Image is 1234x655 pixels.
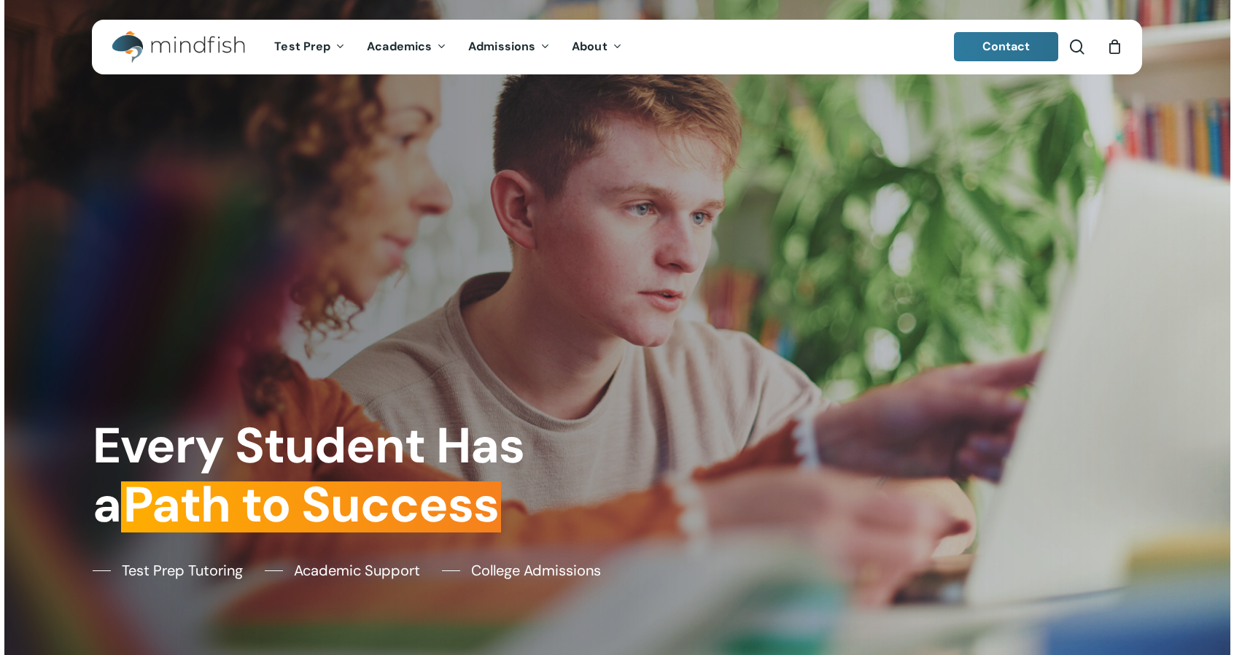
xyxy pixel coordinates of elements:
span: Academics [367,39,432,54]
span: Contact [982,39,1031,54]
a: Test Prep Tutoring [93,559,243,581]
nav: Main Menu [263,20,632,74]
span: About [572,39,608,54]
span: Admissions [468,39,535,54]
a: Test Prep [263,41,356,53]
a: Contact [954,32,1059,61]
a: Academic Support [265,559,420,581]
span: Test Prep Tutoring [122,559,243,581]
h1: Every Student Has a [93,416,607,535]
span: Academic Support [294,559,420,581]
em: Path to Success [121,473,501,537]
span: College Admissions [471,559,601,581]
a: About [561,41,633,53]
span: Test Prep [274,39,330,54]
a: College Admissions [442,559,601,581]
a: Admissions [457,41,561,53]
a: Academics [356,41,457,53]
header: Main Menu [92,20,1142,74]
